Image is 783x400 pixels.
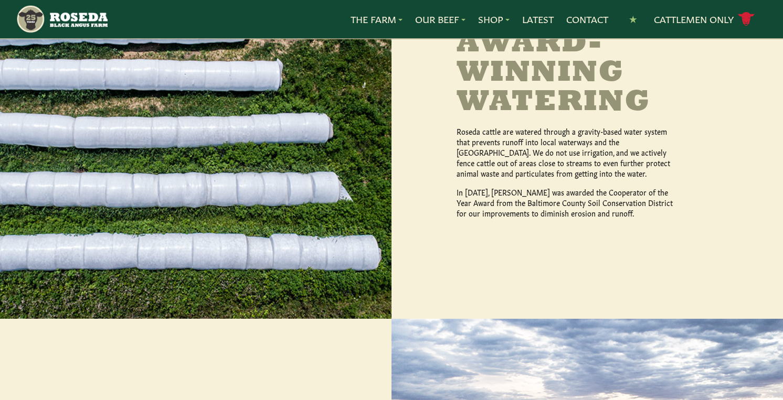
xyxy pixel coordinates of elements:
[16,4,108,34] img: https://roseda.com/wp-content/uploads/2021/05/roseda-25-header.png
[457,29,717,117] h2: Award-Winning Watering
[478,13,510,26] a: Shop
[415,13,465,26] a: Our Beef
[351,13,403,26] a: The Farm
[457,126,677,178] p: Roseda cattle are watered through a gravity-based water system that prevents runoff into local wa...
[522,13,554,26] a: Latest
[457,187,677,218] p: In [DATE], [PERSON_NAME] was awarded the Cooperator of the Year Award from the Baltimore County S...
[654,10,755,28] a: Cattlemen Only
[566,13,608,26] a: Contact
